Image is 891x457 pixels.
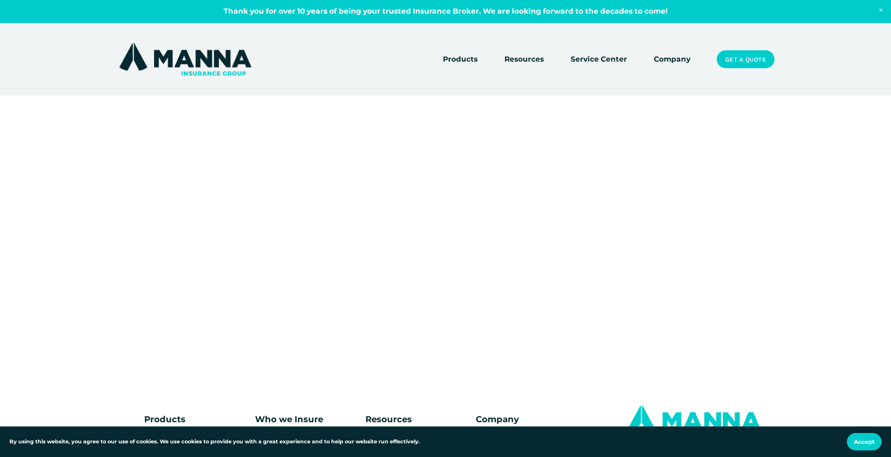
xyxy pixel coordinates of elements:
[717,50,774,68] a: Get a Quote
[117,41,254,78] img: Manna Insurance Group
[443,54,478,65] span: Products
[854,438,875,445] span: Accept
[504,53,544,66] a: folder dropdown
[9,438,420,446] p: By using this website, you agree to our use of cookies. We use cookies to provide you with a grea...
[255,412,360,426] p: Who we Insure
[571,53,627,66] a: Service Center
[365,412,471,426] p: Resources
[443,53,478,66] a: folder dropdown
[476,412,581,426] p: Company
[144,412,222,426] p: Products
[504,54,544,65] span: Resources
[654,53,690,66] a: Company
[847,433,882,450] button: Accept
